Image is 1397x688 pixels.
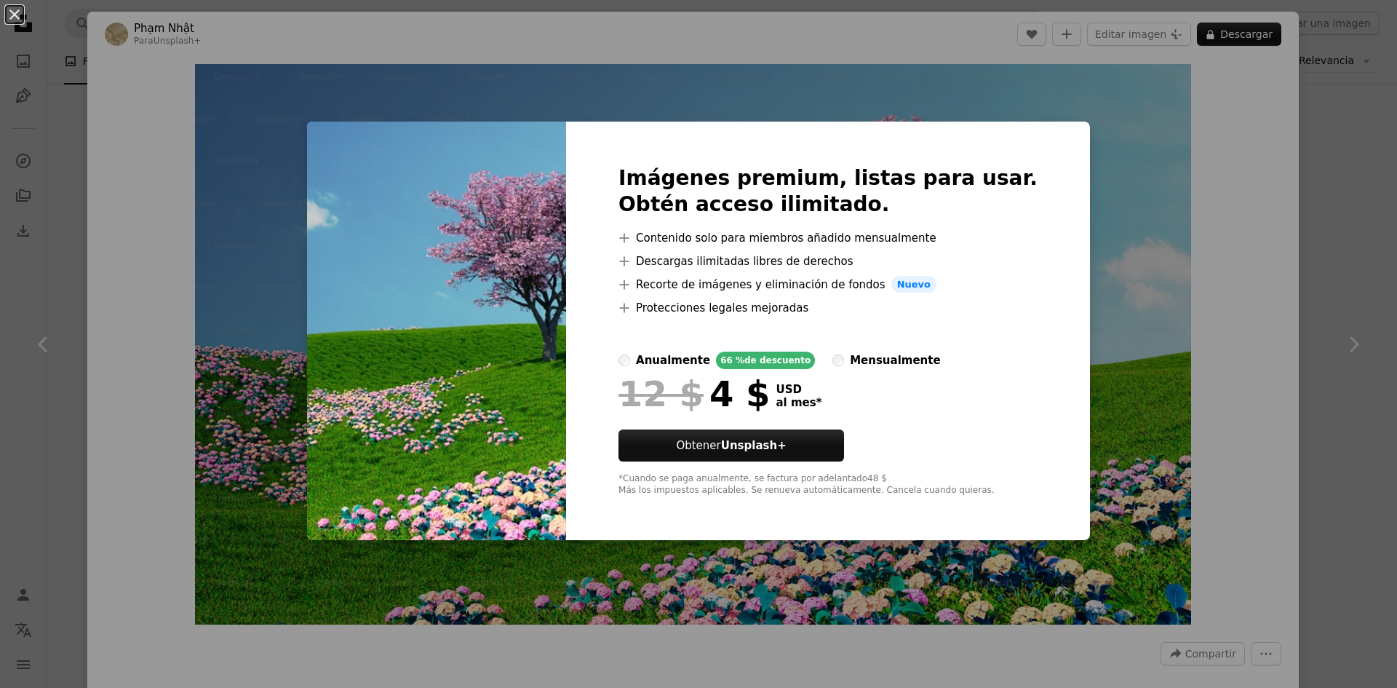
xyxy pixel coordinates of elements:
div: mensualmente [850,352,940,369]
div: 66 % de descuento [716,352,815,369]
li: Descargas ilimitadas libres de derechos [618,253,1038,270]
strong: Unsplash+ [721,439,787,452]
input: anualmente66 %de descuento [618,355,630,366]
span: al mes * [776,396,821,409]
span: Nuevo [891,276,936,293]
input: mensualmente [832,355,844,366]
li: Contenido solo para miembros añadido mensualmente [618,229,1038,247]
span: 12 $ [618,375,704,413]
div: *Cuando se paga anualmente, se factura por adelantado 48 $ Más los impuestos aplicables. Se renue... [618,473,1038,497]
img: premium_photo-1710310835263-e9c4f1c05c1f [307,122,566,541]
div: anualmente [636,352,710,369]
li: Protecciones legales mejoradas [618,299,1038,317]
li: Recorte de imágenes y eliminación de fondos [618,276,1038,293]
h2: Imágenes premium, listas para usar. Obtén acceso ilimitado. [618,165,1038,218]
div: 4 $ [618,375,770,413]
button: ObtenerUnsplash+ [618,430,844,462]
span: USD [776,383,821,396]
